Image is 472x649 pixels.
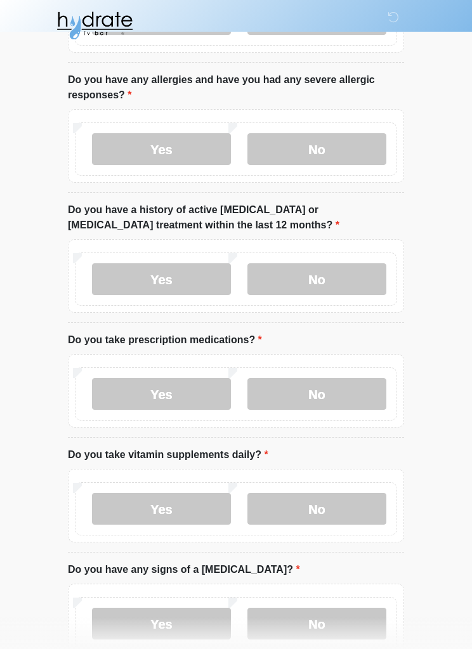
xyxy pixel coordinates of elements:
[68,202,404,233] label: Do you have a history of active [MEDICAL_DATA] or [MEDICAL_DATA] treatment within the last 12 mon...
[247,133,386,165] label: No
[92,263,231,295] label: Yes
[92,133,231,165] label: Yes
[68,562,300,577] label: Do you have any signs of a [MEDICAL_DATA]?
[92,378,231,410] label: Yes
[247,263,386,295] label: No
[247,378,386,410] label: No
[247,608,386,639] label: No
[55,10,134,41] img: Hydrate IV Bar - Glendale Logo
[68,447,268,462] label: Do you take vitamin supplements daily?
[92,608,231,639] label: Yes
[68,332,262,348] label: Do you take prescription medications?
[247,493,386,525] label: No
[92,493,231,525] label: Yes
[68,72,404,103] label: Do you have any allergies and have you had any severe allergic responses?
